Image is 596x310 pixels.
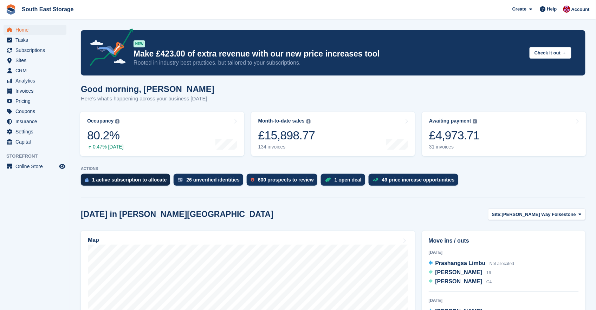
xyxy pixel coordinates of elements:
[4,96,66,106] a: menu
[4,55,66,65] a: menu
[490,261,514,266] span: Not allocated
[88,237,99,243] h2: Map
[115,119,119,124] img: icon-info-grey-7440780725fd019a000dd9b08b2336e03edf1995a4989e88bcd33f0948082b44.svg
[81,95,214,103] p: Here's what's happening across your business [DATE]
[15,55,58,65] span: Sites
[492,211,502,218] span: Site:
[4,137,66,147] a: menu
[58,162,66,171] a: Preview store
[4,35,66,45] a: menu
[429,259,514,268] a: Prashangsa Limbu Not allocated
[15,76,58,86] span: Analytics
[4,45,66,55] a: menu
[15,96,58,106] span: Pricing
[4,66,66,75] a: menu
[80,112,244,156] a: Occupancy 80.2% 0.47% [DATE]
[15,161,58,171] span: Online Store
[4,161,66,171] a: menu
[429,144,480,150] div: 31 invoices
[429,277,492,286] a: [PERSON_NAME] C4
[85,178,89,182] img: active_subscription_to_allocate_icon-d502201f5373d7db506a760aba3b589e785aa758c864c3986d89f69b8ff3...
[134,40,145,47] div: NEW
[306,119,311,124] img: icon-info-grey-7440780725fd019a000dd9b08b2336e03edf1995a4989e88bcd33f0948082b44.svg
[15,45,58,55] span: Subscriptions
[87,118,114,124] div: Occupancy
[373,178,378,182] img: price_increase_opportunities-93ffe204e8149a01c8c9dc8f82e8f89637d9d84a8eef4429ea346261dce0b2c0.svg
[81,166,585,171] p: ACTIONS
[186,177,240,183] div: 26 unverified identities
[530,47,571,59] button: Check it out →
[134,59,524,67] p: Rooted in industry best practices, but tailored to your subscriptions.
[429,237,579,245] h2: Move ins / outs
[6,4,16,15] img: stora-icon-8386f47178a22dfd0bd8f6a31ec36ba5ce8667c1dd55bd0f319d3a0aa187defe.svg
[435,278,482,284] span: [PERSON_NAME]
[4,76,66,86] a: menu
[84,28,133,68] img: price-adjustments-announcement-icon-8257ccfd72463d97f412b2fc003d46551f7dbcb40ab6d574587a9cd5c0d94...
[4,117,66,126] a: menu
[4,127,66,137] a: menu
[429,249,579,256] div: [DATE]
[547,6,557,13] span: Help
[429,268,491,277] a: [PERSON_NAME] 16
[81,84,214,94] h1: Good morning, [PERSON_NAME]
[429,297,579,304] div: [DATE]
[335,177,362,183] div: 1 open deal
[178,178,183,182] img: verify_identity-adf6edd0f0f0b5bbfe63781bf79b02c33cf7c696d77639b501bdc392416b5a36.svg
[247,174,321,189] a: 600 prospects to review
[6,153,70,160] span: Storefront
[251,112,415,156] a: Month-to-date sales £15,898.77 134 invoices
[15,86,58,96] span: Invoices
[429,128,480,143] div: £4,973.71
[15,117,58,126] span: Insurance
[15,66,58,75] span: CRM
[258,118,305,124] div: Month-to-date sales
[4,86,66,96] a: menu
[87,144,124,150] div: 0.47% [DATE]
[422,112,586,156] a: Awaiting payment £4,973.71 31 invoices
[325,177,331,182] img: deal-1b604bf984904fb50ccaf53a9ad4b4a5d6e5aea283cecdc64d6e3604feb123c2.svg
[174,174,247,189] a: 26 unverified identities
[134,49,524,59] p: Make £423.00 of extra revenue with our new price increases tool
[81,210,273,219] h2: [DATE] in [PERSON_NAME][GEOGRAPHIC_DATA]
[382,177,455,183] div: 49 price increase opportunities
[429,118,471,124] div: Awaiting payment
[486,279,492,284] span: C4
[15,25,58,35] span: Home
[258,177,314,183] div: 600 prospects to review
[15,137,58,147] span: Capital
[512,6,526,13] span: Create
[258,144,315,150] div: 134 invoices
[502,211,576,218] span: [PERSON_NAME] Way Folkestone
[435,269,482,275] span: [PERSON_NAME]
[15,106,58,116] span: Coupons
[81,174,174,189] a: 1 active subscription to allocate
[435,260,486,266] span: Prashangsa Limbu
[4,25,66,35] a: menu
[87,128,124,143] div: 80.2%
[473,119,477,124] img: icon-info-grey-7440780725fd019a000dd9b08b2336e03edf1995a4989e88bcd33f0948082b44.svg
[571,6,590,13] span: Account
[486,270,491,275] span: 16
[15,35,58,45] span: Tasks
[251,178,254,182] img: prospect-51fa495bee0391a8d652442698ab0144808aea92771e9ea1ae160a38d050c398.svg
[369,174,462,189] a: 49 price increase opportunities
[15,127,58,137] span: Settings
[488,209,585,220] button: Site: [PERSON_NAME] Way Folkestone
[92,177,167,183] div: 1 active subscription to allocate
[321,174,369,189] a: 1 open deal
[4,106,66,116] a: menu
[258,128,315,143] div: £15,898.77
[563,6,570,13] img: Roger Norris
[19,4,77,15] a: South East Storage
